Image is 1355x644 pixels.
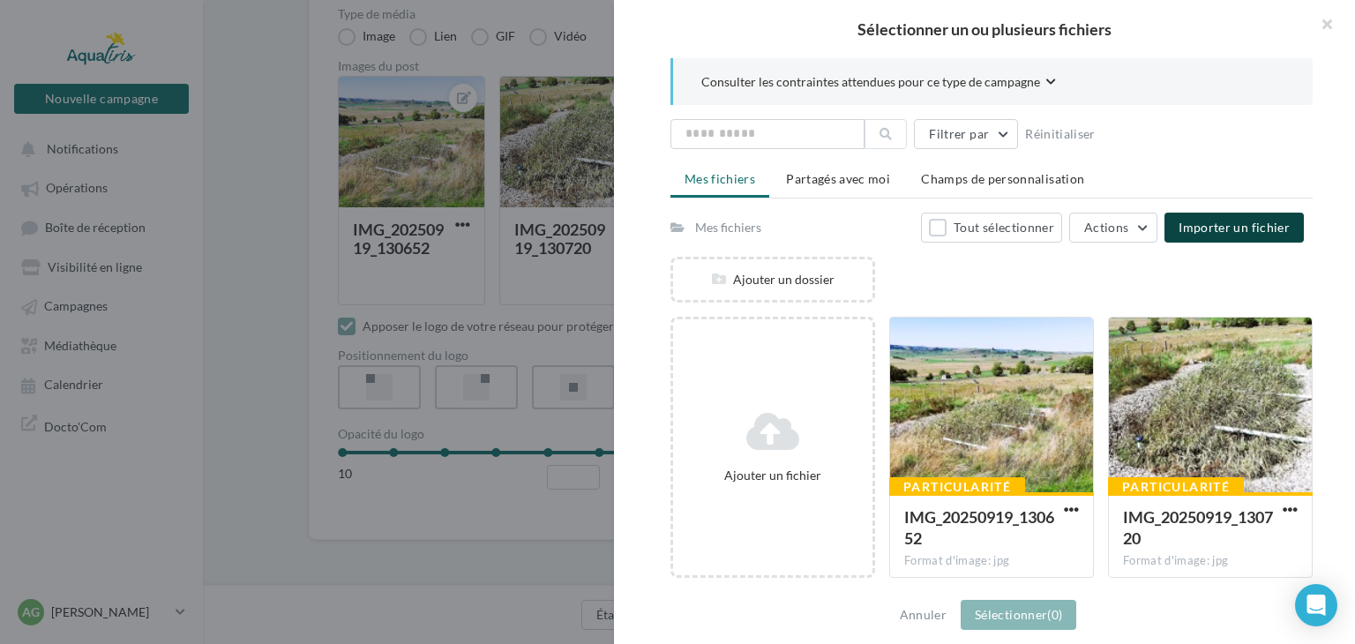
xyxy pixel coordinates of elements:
[914,119,1018,149] button: Filtrer par
[893,604,954,625] button: Annuler
[904,507,1054,548] span: IMG_20250919_130652
[701,73,1040,91] span: Consulter les contraintes attendues pour ce type de campagne
[680,467,865,484] div: Ajouter un fichier
[1084,220,1128,235] span: Actions
[1123,553,1298,569] div: Format d'image: jpg
[1179,220,1290,235] span: Importer un fichier
[701,72,1056,94] button: Consulter les contraintes attendues pour ce type de campagne
[673,271,872,288] div: Ajouter un dossier
[1108,477,1244,497] div: Particularité
[642,21,1327,37] h2: Sélectionner un ou plusieurs fichiers
[1018,124,1103,145] button: Réinitialiser
[685,171,755,186] span: Mes fichiers
[904,553,1079,569] div: Format d'image: jpg
[786,171,890,186] span: Partagés avec moi
[695,219,761,236] div: Mes fichiers
[889,477,1025,497] div: Particularité
[1295,584,1337,626] div: Open Intercom Messenger
[1069,213,1157,243] button: Actions
[1123,507,1273,548] span: IMG_20250919_130720
[1047,607,1062,622] span: (0)
[921,171,1084,186] span: Champs de personnalisation
[961,600,1076,630] button: Sélectionner(0)
[921,213,1062,243] button: Tout sélectionner
[1164,213,1304,243] button: Importer un fichier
